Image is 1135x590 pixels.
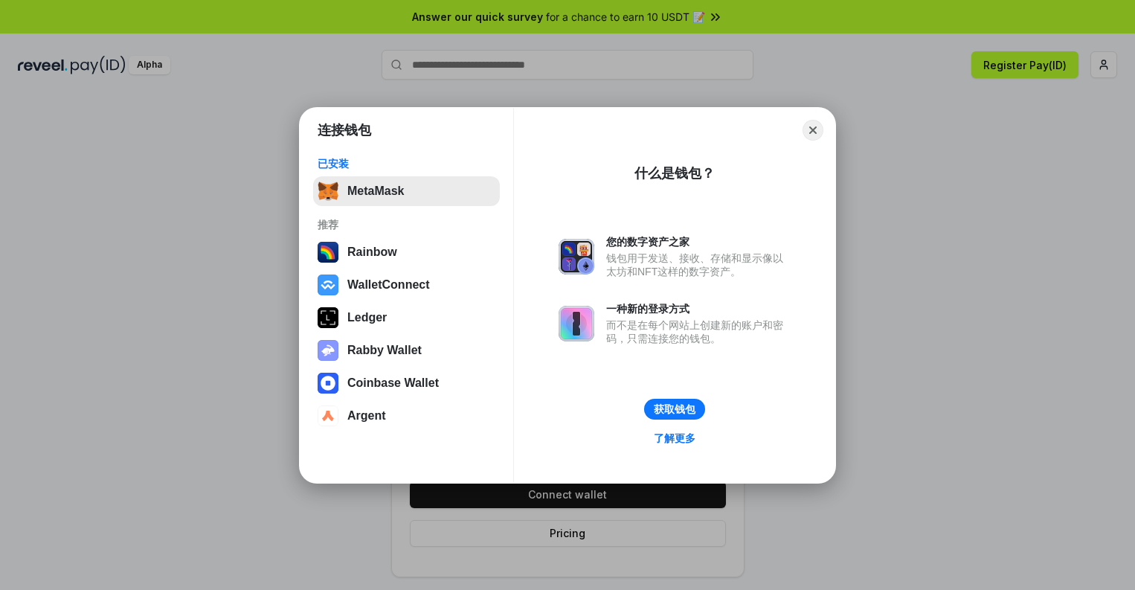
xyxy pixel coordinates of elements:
div: 一种新的登录方式 [606,302,791,315]
div: 钱包用于发送、接收、存储和显示像以太坊和NFT这样的数字资产。 [606,251,791,278]
img: svg+xml,%3Csvg%20width%3D%2228%22%20height%3D%2228%22%20viewBox%3D%220%200%2028%2028%22%20fill%3D... [318,405,338,426]
div: WalletConnect [347,278,430,292]
div: 已安装 [318,157,495,170]
button: Ledger [313,303,500,333]
div: 推荐 [318,218,495,231]
div: Coinbase Wallet [347,376,439,390]
h1: 连接钱包 [318,121,371,139]
img: svg+xml,%3Csvg%20xmlns%3D%22http%3A%2F%2Fwww.w3.org%2F2000%2Fsvg%22%20fill%3D%22none%22%20viewBox... [559,239,594,275]
button: WalletConnect [313,270,500,300]
button: Close [803,120,823,141]
img: svg+xml,%3Csvg%20width%3D%22120%22%20height%3D%22120%22%20viewBox%3D%220%200%20120%20120%22%20fil... [318,242,338,263]
div: 而不是在每个网站上创建新的账户和密码，只需连接您的钱包。 [606,318,791,345]
div: Rabby Wallet [347,344,422,357]
img: svg+xml,%3Csvg%20xmlns%3D%22http%3A%2F%2Fwww.w3.org%2F2000%2Fsvg%22%20width%3D%2228%22%20height%3... [318,307,338,328]
button: Rainbow [313,237,500,267]
div: MetaMask [347,185,404,198]
div: Ledger [347,311,387,324]
div: 什么是钱包？ [634,164,715,182]
button: 获取钱包 [644,399,705,420]
div: Argent [347,409,386,423]
a: 了解更多 [645,429,704,448]
img: svg+xml,%3Csvg%20width%3D%2228%22%20height%3D%2228%22%20viewBox%3D%220%200%2028%2028%22%20fill%3D... [318,275,338,295]
img: svg+xml,%3Csvg%20xmlns%3D%22http%3A%2F%2Fwww.w3.org%2F2000%2Fsvg%22%20fill%3D%22none%22%20viewBox... [559,306,594,342]
img: svg+xml,%3Csvg%20xmlns%3D%22http%3A%2F%2Fwww.w3.org%2F2000%2Fsvg%22%20fill%3D%22none%22%20viewBox... [318,340,338,361]
button: MetaMask [313,176,500,206]
div: 获取钱包 [654,403,695,416]
div: 了解更多 [654,432,695,445]
button: Argent [313,401,500,431]
img: svg+xml,%3Csvg%20fill%3D%22none%22%20height%3D%2233%22%20viewBox%3D%220%200%2035%2033%22%20width%... [318,181,338,202]
div: 您的数字资产之家 [606,235,791,248]
button: Rabby Wallet [313,336,500,365]
div: Rainbow [347,246,397,259]
button: Coinbase Wallet [313,368,500,398]
img: svg+xml,%3Csvg%20width%3D%2228%22%20height%3D%2228%22%20viewBox%3D%220%200%2028%2028%22%20fill%3D... [318,373,338,394]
